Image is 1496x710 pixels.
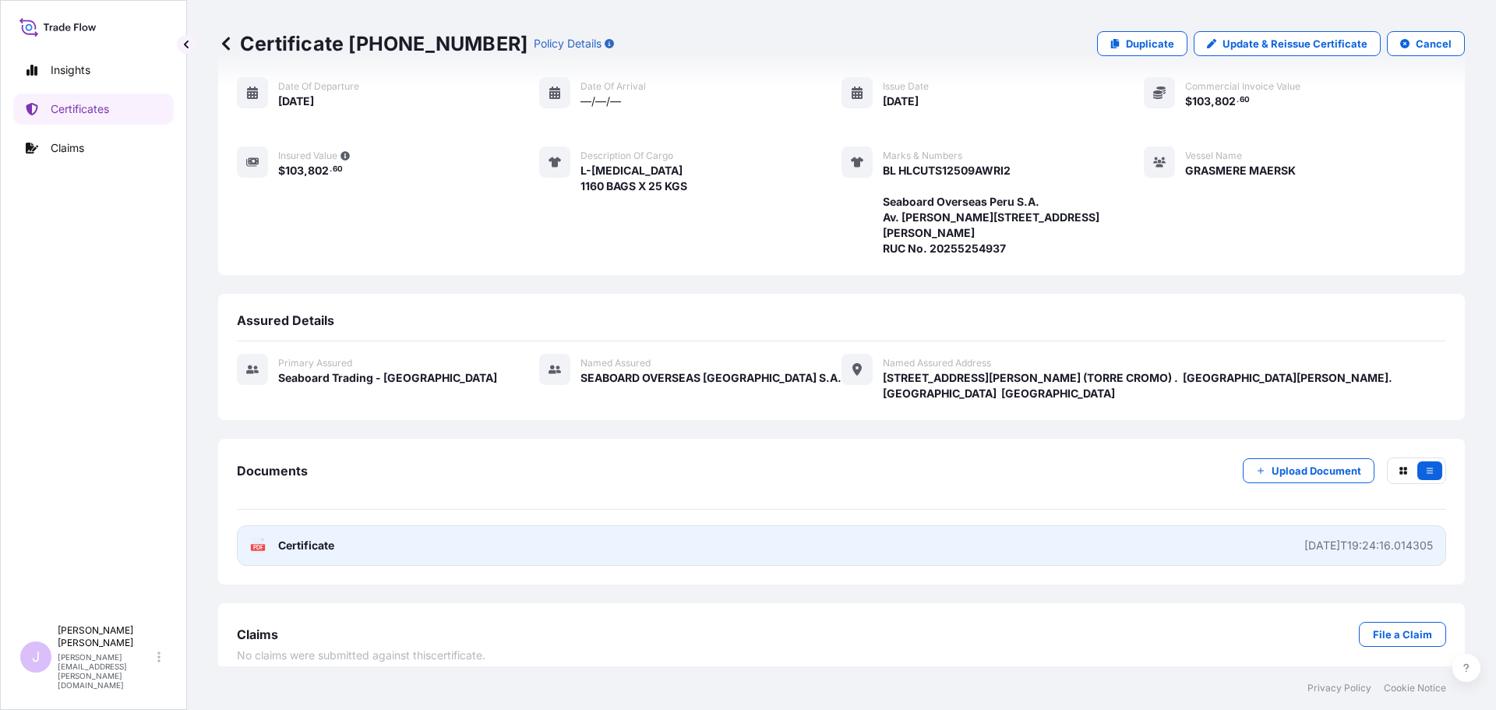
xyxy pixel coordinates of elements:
[218,31,527,56] p: Certificate [PHONE_NUMBER]
[1240,97,1250,103] span: 60
[32,649,40,665] span: J
[1185,150,1242,162] span: Vessel Name
[883,370,1446,401] span: [STREET_ADDRESS][PERSON_NAME] (TORRE CROMO) . [GEOGRAPHIC_DATA][PERSON_NAME]. [GEOGRAPHIC_DATA] [...
[1304,538,1433,553] div: [DATE]T19:24:16.014305
[1243,458,1374,483] button: Upload Document
[1185,96,1192,107] span: $
[1185,163,1296,178] span: GRASMERE MAERSK
[253,545,263,550] text: PDF
[883,94,919,109] span: [DATE]
[1237,97,1239,103] span: .
[580,94,621,109] span: —/—/—
[13,55,174,86] a: Insights
[13,94,174,125] a: Certificates
[1126,36,1174,51] p: Duplicate
[278,357,352,369] span: Primary assured
[237,525,1446,566] a: PDFCertificate[DATE]T19:24:16.014305
[1223,36,1367,51] p: Update & Reissue Certificate
[237,463,308,479] span: Documents
[883,357,991,369] span: Named Assured Address
[278,370,497,386] span: Seaboard Trading - [GEOGRAPHIC_DATA]
[1097,31,1187,56] a: Duplicate
[1192,96,1211,107] span: 103
[237,627,278,642] span: Claims
[278,150,337,162] span: Insured Value
[580,150,673,162] span: Description of cargo
[278,94,314,109] span: [DATE]
[1359,622,1446,647] a: File a Claim
[534,36,602,51] p: Policy Details
[1272,463,1361,479] p: Upload Document
[1384,682,1446,694] a: Cookie Notice
[333,167,343,172] span: 60
[278,538,334,553] span: Certificate
[883,163,1144,256] span: BL HLCUTS12509AWRI2 Seaboard Overseas Peru S.A. Av. [PERSON_NAME][STREET_ADDRESS][PERSON_NAME] RU...
[883,150,962,162] span: Marks & Numbers
[1194,31,1381,56] a: Update & Reissue Certificate
[1307,682,1371,694] a: Privacy Policy
[1387,31,1465,56] button: Cancel
[237,313,334,328] span: Assured Details
[580,370,841,386] span: SEABOARD OVERSEAS [GEOGRAPHIC_DATA] S.A.
[580,357,651,369] span: Named Assured
[308,165,329,176] span: 802
[1211,96,1215,107] span: ,
[304,165,308,176] span: ,
[58,624,154,649] p: [PERSON_NAME] [PERSON_NAME]
[1215,96,1236,107] span: 802
[13,132,174,164] a: Claims
[51,62,90,78] p: Insights
[51,101,109,117] p: Certificates
[237,648,485,663] span: No claims were submitted against this certificate .
[580,163,687,194] span: L-[MEDICAL_DATA] 1160 BAGS X 25 KGS
[285,165,304,176] span: 103
[330,167,332,172] span: .
[278,165,285,176] span: $
[1373,627,1432,642] p: File a Claim
[1416,36,1452,51] p: Cancel
[58,652,154,690] p: [PERSON_NAME][EMAIL_ADDRESS][PERSON_NAME][DOMAIN_NAME]
[51,140,84,156] p: Claims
